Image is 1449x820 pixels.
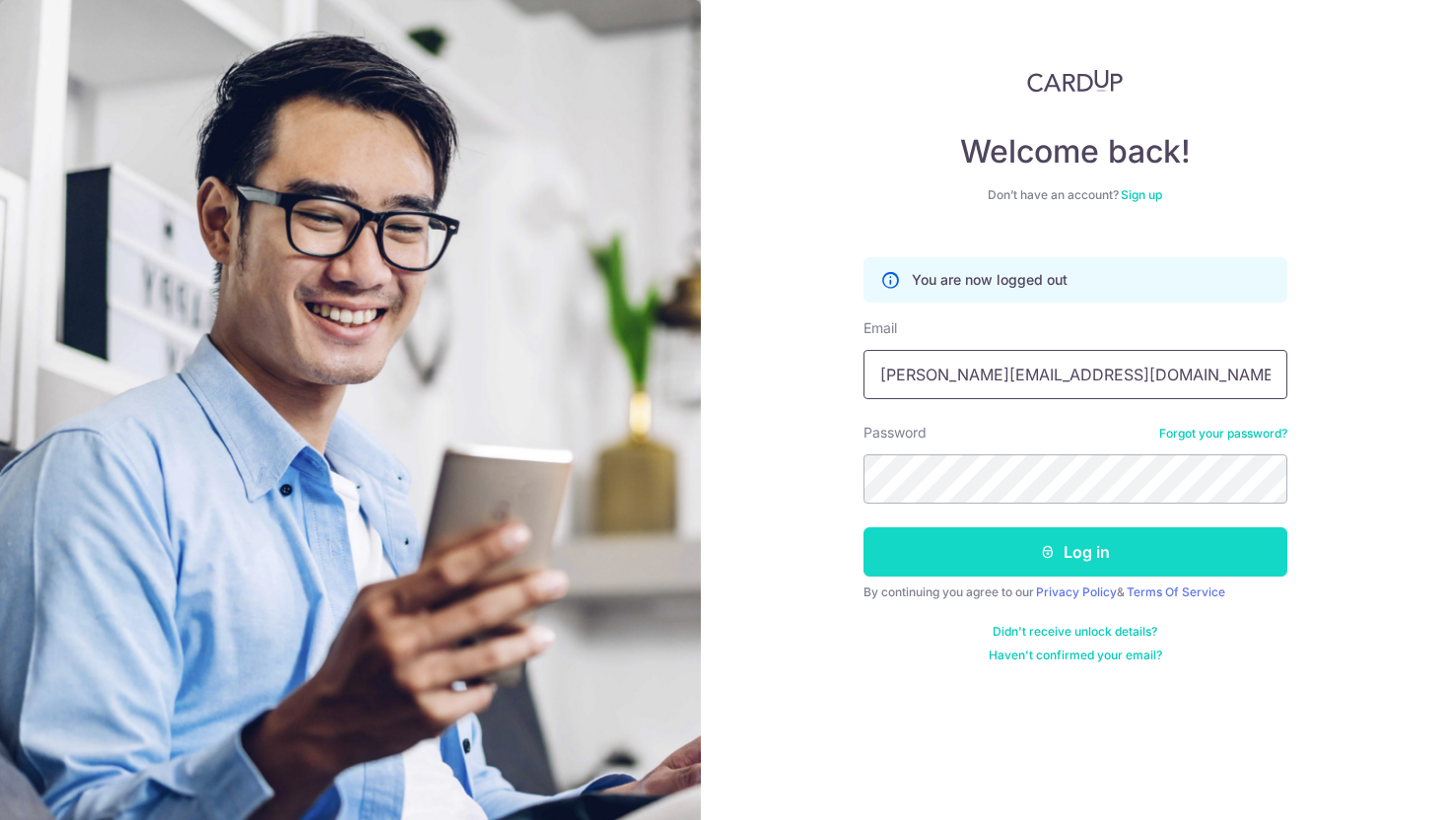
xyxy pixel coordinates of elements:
[863,584,1287,600] div: By continuing you agree to our &
[863,132,1287,171] h4: Welcome back!
[1127,584,1225,599] a: Terms Of Service
[1027,69,1124,93] img: CardUp Logo
[1159,426,1287,442] a: Forgot your password?
[1121,187,1162,202] a: Sign up
[863,423,927,443] label: Password
[912,270,1068,290] p: You are now logged out
[863,527,1287,577] button: Log in
[863,318,897,338] label: Email
[863,350,1287,399] input: Enter your Email
[1036,584,1117,599] a: Privacy Policy
[863,187,1287,203] div: Don’t have an account?
[993,624,1157,640] a: Didn't receive unlock details?
[989,648,1162,663] a: Haven't confirmed your email?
